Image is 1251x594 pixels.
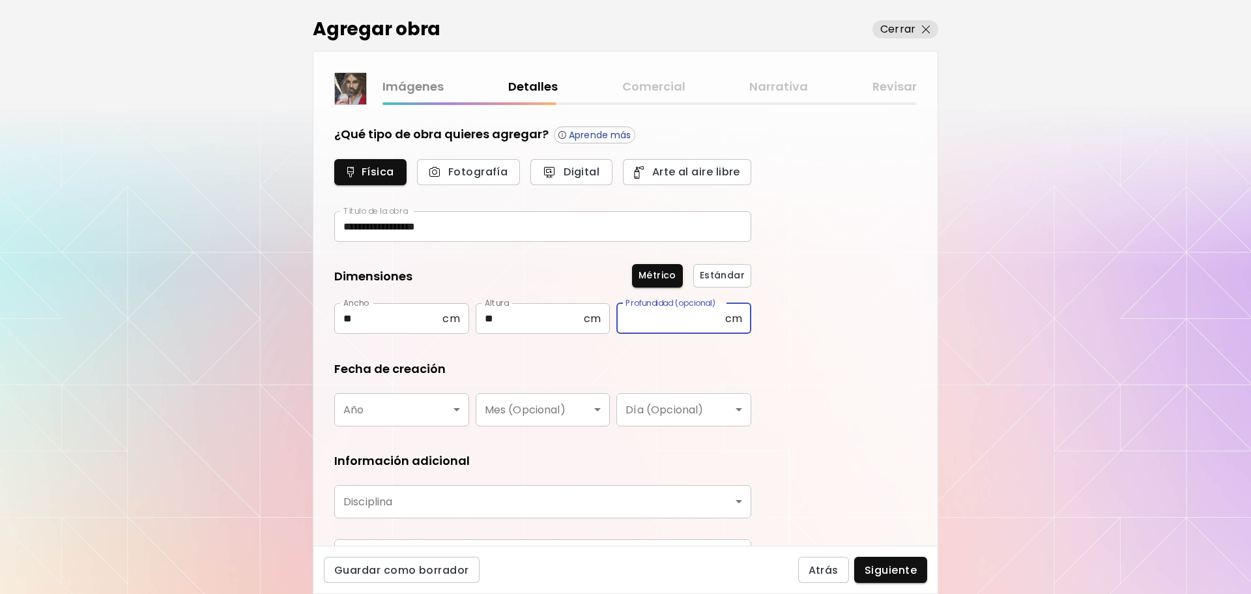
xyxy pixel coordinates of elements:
h5: Dimensiones [334,268,412,288]
div: ​ [616,393,751,426]
span: Métrico [639,269,676,282]
h5: ¿Qué tipo de obra quieres agregar? [334,126,549,143]
button: Atrás [798,557,849,583]
span: Fotografía [431,165,505,179]
button: Estándar [693,264,751,288]
a: Imágenes [382,78,444,97]
span: Atrás [809,563,839,577]
button: Arte al aire libre [623,159,751,185]
span: Digital [545,165,598,179]
span: Guardar como borrador [334,563,469,577]
span: Estándar [700,269,745,282]
div: ​ [334,393,469,426]
span: Siguiente [865,563,917,577]
button: Siguiente [854,557,927,583]
span: Física [349,165,392,179]
span: cm [725,312,742,325]
h5: Fecha de creación [334,361,446,378]
img: thumbnail [335,73,366,104]
button: Digital [530,159,612,185]
span: Arte al aire libre [637,165,737,179]
h5: Información adicional [334,453,470,469]
button: Física [334,159,407,185]
div: ​ [476,393,611,426]
span: cm [584,312,601,325]
div: ​ [334,485,751,518]
button: Guardar como borrador [324,557,480,583]
span: cm [442,312,459,325]
button: Métrico [632,264,683,288]
button: Aprende más [554,126,635,143]
p: Aprende más [569,129,631,141]
button: Fotografía [417,159,519,185]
